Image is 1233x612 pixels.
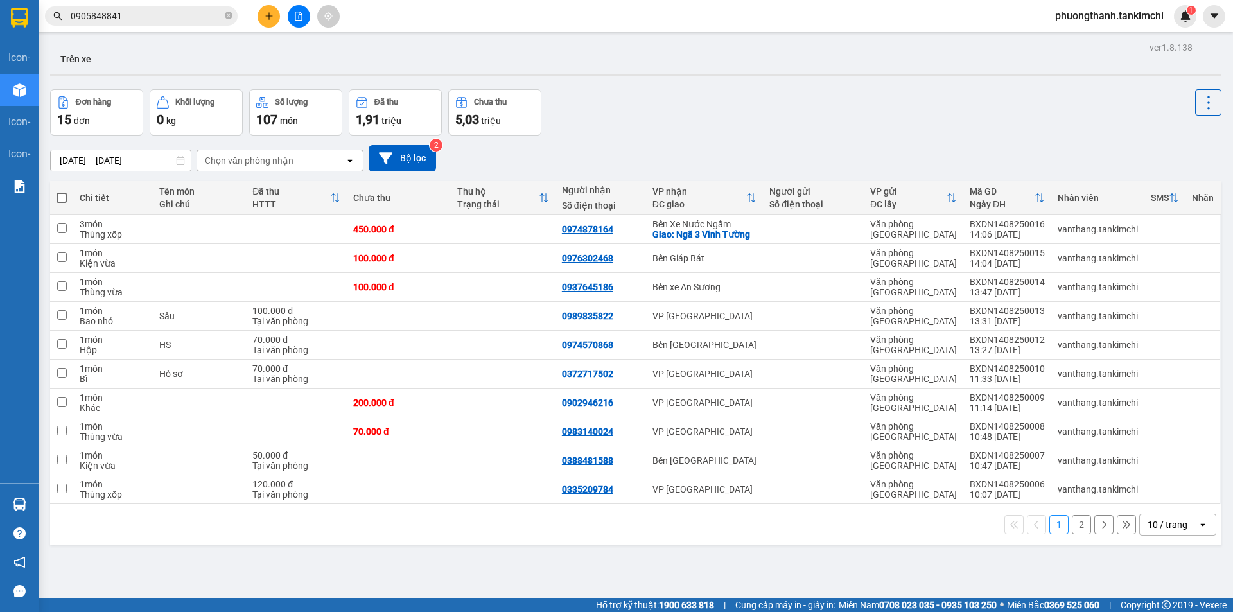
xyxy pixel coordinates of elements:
[562,484,613,494] div: 0335209784
[970,186,1035,197] div: Mã GD
[13,556,26,568] span: notification
[451,181,555,215] th: Toggle SortBy
[252,489,340,500] div: Tại văn phòng
[225,10,232,22] span: close-circle
[1209,10,1220,22] span: caret-down
[562,455,613,466] div: 0388481588
[1058,484,1138,494] div: vanthang.tankimchi
[970,421,1045,432] div: BXDN1408250008
[870,335,957,355] div: Văn phòng [GEOGRAPHIC_DATA]
[252,450,340,460] div: 50.000 đ
[80,335,146,345] div: 1 món
[1150,40,1193,55] div: ver 1.8.138
[53,12,62,21] span: search
[652,369,756,379] div: VP [GEOGRAPHIC_DATA]
[374,98,398,107] div: Đã thu
[1058,224,1138,234] div: vanthang.tankimchi
[970,374,1045,384] div: 11:33 [DATE]
[963,181,1051,215] th: Toggle SortBy
[562,311,613,321] div: 0989835822
[870,479,957,500] div: Văn phòng [GEOGRAPHIC_DATA]
[735,598,835,612] span: Cung cấp máy in - giấy in:
[970,450,1045,460] div: BXDN1408250007
[345,155,355,166] svg: open
[175,98,214,107] div: Khối lượng
[353,193,444,203] div: Chưa thu
[256,112,277,127] span: 107
[80,219,146,229] div: 3 món
[249,89,342,136] button: Số lượng107món
[562,398,613,408] div: 0902946216
[970,363,1045,374] div: BXDN1408250010
[50,44,101,74] button: Trên xe
[252,460,340,471] div: Tại văn phòng
[870,277,957,297] div: Văn phòng [GEOGRAPHIC_DATA]
[369,145,436,171] button: Bộ lọc
[80,258,146,268] div: Kiện vừa
[280,116,298,126] span: món
[80,489,146,500] div: Thùng xốp
[724,598,726,612] span: |
[562,282,613,292] div: 0937645186
[157,112,164,127] span: 0
[275,98,308,107] div: Số lượng
[448,89,541,136] button: Chưa thu5,03 triệu
[652,199,746,209] div: ĐC giao
[150,89,243,136] button: Khối lượng0kg
[246,181,347,215] th: Toggle SortBy
[1192,193,1214,203] div: Nhãn
[1198,520,1208,530] svg: open
[596,598,714,612] span: Hỗ trợ kỹ thuật:
[659,600,714,610] strong: 1900 633 818
[80,229,146,240] div: Thùng xốp
[562,369,613,379] div: 0372717502
[13,83,26,97] img: warehouse-icon
[71,9,222,23] input: Tìm tên, số ĐT hoặc mã đơn
[652,426,756,437] div: VP [GEOGRAPHIC_DATA]
[80,345,146,355] div: Hộp
[252,306,340,316] div: 100.000 đ
[562,426,613,437] div: 0983140024
[457,199,538,209] div: Trạng thái
[1058,426,1138,437] div: vanthang.tankimchi
[970,306,1045,316] div: BXDN1408250013
[252,199,330,209] div: HTTT
[870,248,957,268] div: Văn phòng [GEOGRAPHIC_DATA]
[870,363,957,384] div: Văn phòng [GEOGRAPHIC_DATA]
[225,12,232,19] span: close-circle
[349,89,442,136] button: Đã thu1,91 triệu
[353,426,444,437] div: 70.000 đ
[769,199,857,209] div: Số điện thoại
[870,450,957,471] div: Văn phòng [GEOGRAPHIC_DATA]
[1044,600,1099,610] strong: 0369 525 060
[1000,602,1004,608] span: ⚪️
[353,398,444,408] div: 200.000 đ
[970,403,1045,413] div: 11:14 [DATE]
[970,219,1045,229] div: BXDN1408250016
[1203,5,1225,28] button: caret-down
[970,248,1045,258] div: BXDN1408250015
[205,154,293,167] div: Chọn văn phòng nhận
[1058,369,1138,379] div: vanthang.tankimchi
[652,398,756,408] div: VP [GEOGRAPHIC_DATA]
[80,392,146,403] div: 1 món
[51,150,191,171] input: Select a date range.
[1109,598,1111,612] span: |
[970,287,1045,297] div: 13:47 [DATE]
[646,181,763,215] th: Toggle SortBy
[353,224,444,234] div: 450.000 đ
[166,116,176,126] span: kg
[294,12,303,21] span: file-add
[562,185,640,195] div: Người nhận
[80,363,146,374] div: 1 món
[381,116,401,126] span: triệu
[1058,193,1138,203] div: Nhân viên
[317,5,340,28] button: aim
[1058,455,1138,466] div: vanthang.tankimchi
[481,116,501,126] span: triệu
[970,489,1045,500] div: 10:07 [DATE]
[652,253,756,263] div: Bến Giáp Bát
[80,450,146,460] div: 1 món
[76,98,111,107] div: Đơn hàng
[970,479,1045,489] div: BXDN1408250006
